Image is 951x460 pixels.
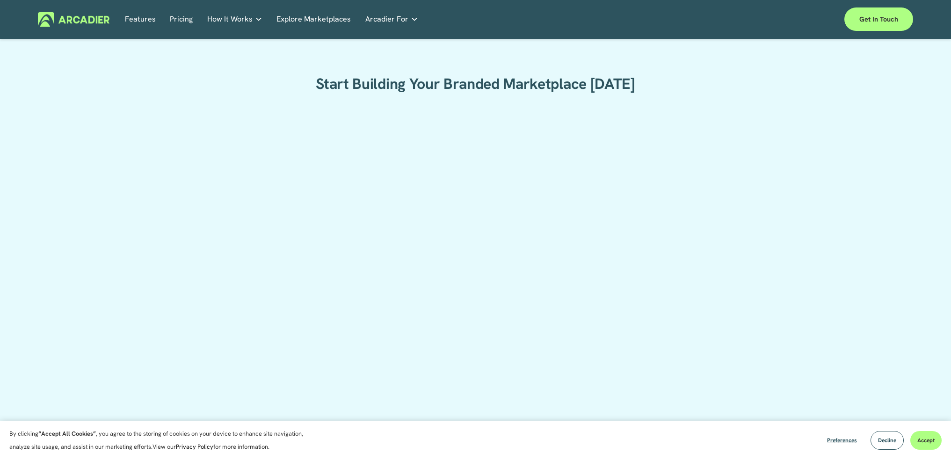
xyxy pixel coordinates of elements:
span: How It Works [207,13,253,26]
span: Decline [878,437,896,444]
strong: “Accept All Cookies” [38,430,96,438]
a: Features [125,12,156,27]
a: Explore Marketplaces [276,12,351,27]
a: Privacy Policy [176,443,213,451]
span: Arcadier For [365,13,408,26]
a: folder dropdown [365,12,418,27]
a: folder dropdown [207,12,262,27]
button: Decline [871,431,904,450]
button: Preferences [820,431,864,450]
button: Accept [910,431,942,450]
a: Get in touch [844,7,913,31]
img: Arcadier [38,12,109,27]
h2: Start Building Your Branded Marketplace [DATE] [285,75,666,94]
a: Pricing [170,12,193,27]
span: Accept [917,437,935,444]
p: By clicking , you agree to the storing of cookies on your device to enhance site navigation, anal... [9,427,313,453]
span: Preferences [827,437,857,444]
